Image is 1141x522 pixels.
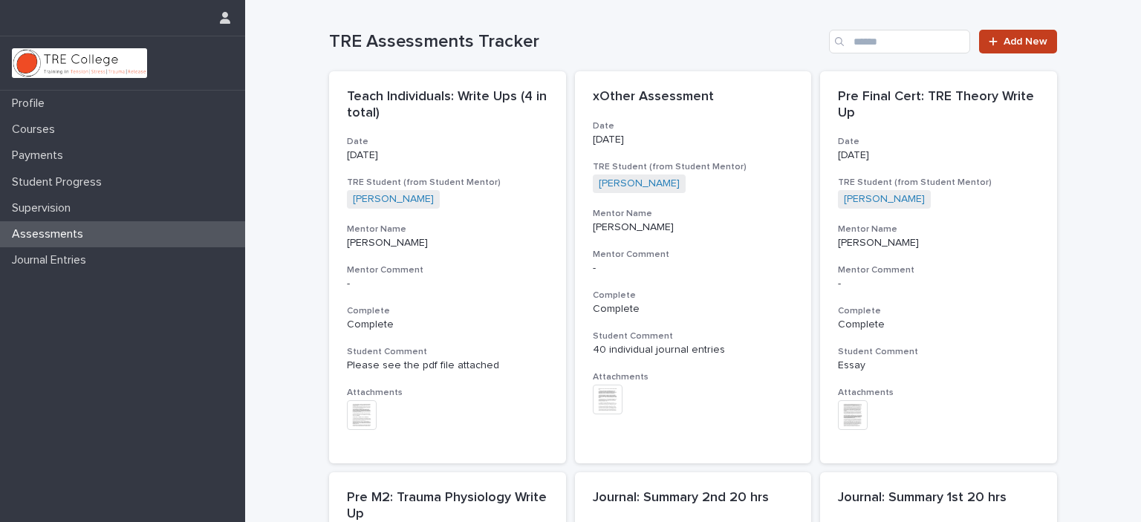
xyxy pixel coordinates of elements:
input: Search [829,30,970,53]
h3: Mentor Name [593,208,794,220]
p: Journal Entries [6,253,98,267]
h3: Student Comment [593,330,794,342]
h3: TRE Student (from Student Mentor) [838,177,1039,189]
h3: Mentor Name [838,224,1039,235]
div: - [593,262,794,275]
p: Profile [6,97,56,111]
img: L01RLPSrRaOWR30Oqb5K [12,48,147,78]
p: Payments [6,149,75,163]
p: Complete [593,303,794,316]
p: xOther Assessment [593,89,794,105]
p: Supervision [6,201,82,215]
p: Courses [6,123,67,137]
p: [DATE] [347,149,548,162]
h1: TRE Assessments Tracker [329,31,823,53]
h3: Attachments [593,371,794,383]
p: Journal: Summary 1st 20 hrs [838,490,1039,506]
p: Pre M2: Trauma Physiology Write Up [347,490,548,522]
h3: Complete [347,305,548,317]
a: Add New [979,30,1057,53]
h3: Student Comment [347,346,548,358]
p: Teach Individuals: Write Ups (4 in total) [347,89,548,121]
h3: Attachments [347,387,548,399]
a: [PERSON_NAME] [844,193,925,206]
p: [DATE] [838,149,1039,162]
p: Student Progress [6,175,114,189]
a: [PERSON_NAME] [599,177,680,190]
p: Complete [838,319,1039,331]
h3: Date [838,136,1039,148]
p: Assessments [6,227,95,241]
p: [DATE] [593,134,794,146]
div: Please see the pdf file attached [347,359,548,372]
h3: Mentor Comment [347,264,548,276]
span: Add New [1004,36,1047,47]
h3: Mentor Name [347,224,548,235]
div: Essay [838,359,1039,372]
a: Teach Individuals: Write Ups (4 in total)Date[DATE]TRE Student (from Student Mentor)[PERSON_NAME]... [329,71,566,463]
div: - [838,278,1039,290]
h3: Attachments [838,387,1039,399]
p: Journal: Summary 2nd 20 hrs [593,490,794,506]
div: 40 individual journal entries [593,344,794,356]
h3: Mentor Comment [593,249,794,261]
h3: Student Comment [838,346,1039,358]
a: Pre Final Cert: TRE Theory Write UpDate[DATE]TRE Student (from Student Mentor)[PERSON_NAME] Mento... [820,71,1057,463]
h3: TRE Student (from Student Mentor) [593,161,794,173]
h3: Mentor Comment [838,264,1039,276]
h3: Date [347,136,548,148]
h3: Complete [593,290,794,301]
p: [PERSON_NAME] [593,221,794,234]
p: Pre Final Cert: TRE Theory Write Up [838,89,1039,121]
h3: TRE Student (from Student Mentor) [347,177,548,189]
p: [PERSON_NAME] [347,237,548,249]
p: Complete [347,319,548,331]
p: [PERSON_NAME] [838,237,1039,249]
a: xOther AssessmentDate[DATE]TRE Student (from Student Mentor)[PERSON_NAME] Mentor Name[PERSON_NAME... [575,71,812,463]
h3: Date [593,120,794,132]
h3: Complete [838,305,1039,317]
a: [PERSON_NAME] [353,193,434,206]
div: - [347,278,548,290]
